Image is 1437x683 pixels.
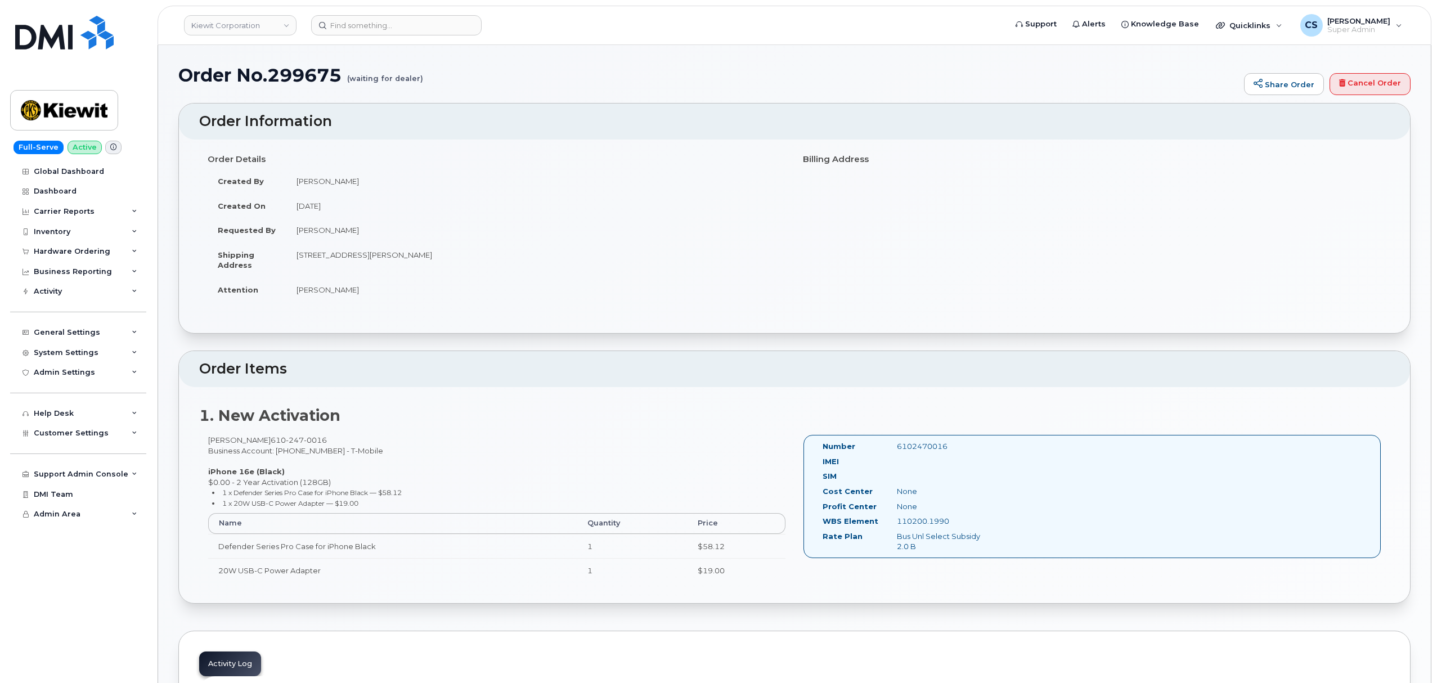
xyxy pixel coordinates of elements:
[823,516,878,527] label: WBS Element
[803,155,1381,164] h4: Billing Address
[271,435,327,444] span: 610
[577,513,687,533] th: Quantity
[888,486,992,497] div: None
[347,65,423,83] small: (waiting for dealer)
[688,534,785,559] td: $58.12
[577,558,687,583] td: 1
[222,499,358,507] small: 1 x 20W USB-C Power Adapter — $19.00
[577,534,687,559] td: 1
[888,516,992,527] div: 110200.1990
[888,441,992,452] div: 6102470016
[208,558,577,583] td: 20W USB-C Power Adapter
[218,285,258,294] strong: Attention
[199,361,1390,377] h2: Order Items
[218,201,266,210] strong: Created On
[823,441,855,452] label: Number
[208,155,786,164] h4: Order Details
[199,114,1390,129] h2: Order Information
[286,277,786,302] td: [PERSON_NAME]
[823,531,863,542] label: Rate Plan
[286,218,786,242] td: [PERSON_NAME]
[286,194,786,218] td: [DATE]
[218,250,254,270] strong: Shipping Address
[286,169,786,194] td: [PERSON_NAME]
[823,471,837,482] label: SIM
[222,488,402,497] small: 1 x Defender Series Pro Case for iPhone Black — $58.12
[1330,73,1411,96] a: Cancel Order
[178,65,1238,85] h1: Order No.299675
[208,467,285,476] strong: iPhone 16e (Black)
[688,558,785,583] td: $19.00
[208,534,577,559] td: Defender Series Pro Case for iPhone Black
[218,226,276,235] strong: Requested By
[1244,73,1324,96] a: Share Order
[286,435,304,444] span: 247
[304,435,327,444] span: 0016
[218,177,264,186] strong: Created By
[823,456,839,467] label: IMEI
[199,406,340,425] strong: 1. New Activation
[823,486,873,497] label: Cost Center
[199,435,794,592] div: [PERSON_NAME] Business Account: [PHONE_NUMBER] - T-Mobile $0.00 - 2 Year Activation (128GB)
[823,501,877,512] label: Profit Center
[888,531,992,552] div: Bus Unl Select Subsidy 2.0 B
[688,513,785,533] th: Price
[208,513,577,533] th: Name
[1388,634,1429,675] iframe: Messenger Launcher
[286,242,786,277] td: [STREET_ADDRESS][PERSON_NAME]
[888,501,992,512] div: None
